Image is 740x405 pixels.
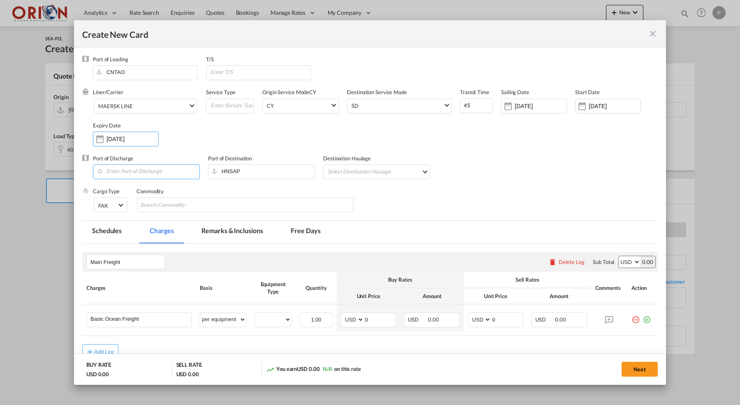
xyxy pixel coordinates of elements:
[82,28,648,39] div: Create New Card
[212,165,314,177] input: Enter Port of Destination
[176,361,202,370] div: SELL RATE
[266,99,338,111] md-select: Select Origin Service Mode: CY
[501,89,529,95] label: Sailing Date
[90,256,165,268] input: Leg Name
[627,272,658,304] th: Action
[206,56,214,62] label: T/S
[300,284,332,292] div: Quantity
[491,313,523,325] input: 0
[86,347,94,356] md-icon: icon-plus md-link-fg s20
[140,221,183,243] md-tab-item: Charges
[206,89,236,95] label: Service Type
[341,276,460,283] div: Buy Rates
[460,89,489,95] label: Transit Time
[266,365,361,374] div: You earn on this rate
[82,187,89,194] img: cargo.png
[648,29,658,39] md-icon: icon-close fg-AAA8AD m-0 pointer
[94,197,127,212] md-select: Select Cargo type: FAK
[267,102,274,109] div: CY
[208,155,252,162] label: Port of Destination
[136,188,164,194] label: Commodity
[98,103,133,109] div: MAERSK LINE
[86,370,109,378] div: USD 0.00
[559,259,585,265] div: Delete Leg
[548,258,557,266] md-icon: icon-delete
[97,165,199,177] input: Enter Port of Discharge
[527,288,591,304] th: Amount
[311,316,322,323] span: 1.00
[262,89,309,95] label: Origin Service Mode
[364,313,396,325] input: 0
[400,288,464,304] th: Amount
[347,89,407,95] label: Destination Service Mode
[90,313,191,325] input: Charge Name
[351,102,358,109] div: SD
[254,280,291,295] div: Equipment Type
[210,99,254,111] input: Enter Service Type
[464,288,527,304] th: Unit Price
[631,312,640,321] md-icon: icon-minus-circle-outline red-400-fg
[82,221,339,243] md-pagination-wrapper: Use the left and right arrow keys to navigate between tabs
[460,98,493,113] input: 0
[82,221,132,243] md-tab-item: Schedules
[86,284,192,292] div: Charges
[94,99,197,113] md-select: Select Liner: MAERSK LINE
[337,288,400,304] th: Unit Price
[106,136,158,142] input: Expiry Date
[351,99,451,111] md-select: Select Destination Service Mode: SD
[327,165,430,178] md-select: Select Destination Haulage
[468,276,587,283] div: Sell Rates
[74,20,666,385] md-dialog: Create New CardPort ...
[428,316,439,323] span: 0.00
[200,284,246,292] div: Basis
[82,344,118,359] button: Add Leg
[575,89,600,95] label: Start Date
[535,316,554,323] span: USD
[297,366,319,372] span: USD 0.00
[93,89,123,95] label: Liner/Carrier
[262,88,347,121] div: CY
[192,221,273,243] md-tab-item: Remarks & Inclusions
[515,103,567,109] input: Select Date
[408,316,427,323] span: USD
[98,202,108,209] div: FAK
[622,362,658,377] button: Next
[323,155,371,162] label: Destination Haulage
[555,316,566,323] span: 0.00
[140,199,215,212] input: Search Commodity
[93,188,120,194] label: Cargo Type
[93,122,121,129] label: Expiry Date
[87,313,191,325] md-input-container: Basic Ocean Freight
[93,155,133,162] label: Port of Discharge
[93,56,128,62] label: Port of Loading
[643,312,651,321] md-icon: icon-plus-circle-outline green-400-fg
[210,66,310,78] input: Enter T/S
[94,349,114,354] div: Add Leg
[640,256,655,268] div: 0.00
[548,259,585,265] button: Delete Leg
[176,370,199,378] div: USD 0.00
[593,258,614,266] div: Sub Total
[137,197,354,212] md-chips-wrap: Chips container with autocompletion. Enter the text area, type text to search, and then use the u...
[266,366,274,374] md-icon: icon-trending-up
[86,361,111,370] div: BUY RATE
[97,66,197,78] input: Enter Port of Loading
[589,103,641,109] input: Start Date
[200,313,246,326] select: per equipment
[591,272,627,304] th: Comments
[281,221,330,243] md-tab-item: Free Days
[323,366,332,372] span: N/A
